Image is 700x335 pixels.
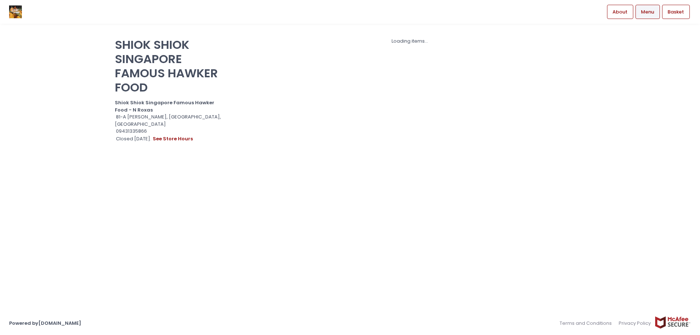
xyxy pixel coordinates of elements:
[152,135,193,143] button: see store hours
[615,316,655,330] a: Privacy Policy
[612,8,627,16] span: About
[668,8,684,16] span: Basket
[235,38,585,45] div: Loading items...
[560,316,615,330] a: Terms and Conditions
[115,135,226,143] div: Closed [DATE].
[9,5,22,18] img: logo
[654,316,691,329] img: mcafee-secure
[115,99,214,113] b: Shiok Shiok Singapore Famous Hawker Food - N Roxas
[9,320,81,327] a: Powered by[DOMAIN_NAME]
[115,38,226,94] p: SHIOK SHIOK SINGAPORE FAMOUS HAWKER FOOD
[115,113,226,128] div: 81-A [PERSON_NAME], [GEOGRAPHIC_DATA], [GEOGRAPHIC_DATA]
[641,8,654,16] span: Menu
[635,5,660,19] a: Menu
[115,128,226,135] div: 09431335866
[607,5,633,19] a: About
